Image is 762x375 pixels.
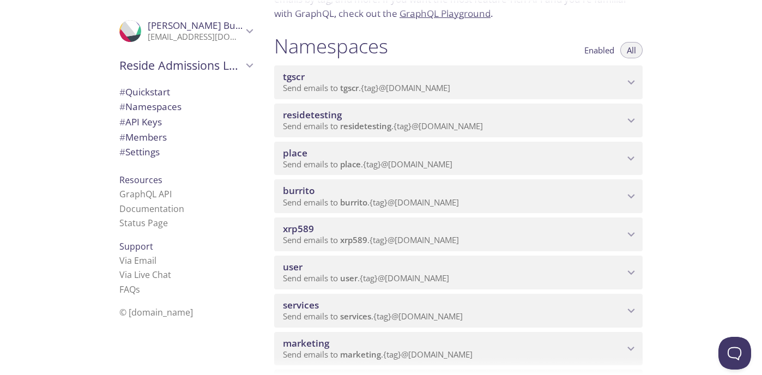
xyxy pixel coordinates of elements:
div: residetesting namespace [274,104,643,137]
div: xrp589 namespace [274,217,643,251]
div: user namespace [274,256,643,289]
span: burrito [283,184,315,197]
span: services [283,299,319,311]
span: burrito [340,197,367,208]
span: Send emails to . {tag} @[DOMAIN_NAME] [283,82,450,93]
div: tgscr namespace [274,65,643,99]
iframe: Help Scout Beacon - Open [718,337,751,370]
span: # [119,100,125,113]
div: Reside Admissions LLC team [111,51,261,80]
span: Send emails to . {tag} @[DOMAIN_NAME] [283,234,459,245]
span: # [119,131,125,143]
button: All [620,42,643,58]
span: # [119,116,125,128]
div: marketing namespace [274,332,643,366]
div: burrito namespace [274,179,643,213]
span: Send emails to . {tag} @[DOMAIN_NAME] [283,159,452,170]
span: s [136,283,140,295]
span: Resources [119,174,162,186]
span: Support [119,240,153,252]
span: Send emails to . {tag} @[DOMAIN_NAME] [283,120,483,131]
span: tgscr [340,82,359,93]
span: Send emails to . {tag} @[DOMAIN_NAME] [283,197,459,208]
span: residetesting [283,108,342,121]
span: marketing [340,349,381,360]
span: # [119,86,125,98]
h1: Namespaces [274,34,388,58]
a: GraphQL API [119,188,172,200]
span: xrp589 [283,222,314,235]
span: services [340,311,371,322]
p: [EMAIL_ADDRESS][DOMAIN_NAME] [148,32,243,43]
a: Via Live Chat [119,269,171,281]
a: Documentation [119,203,184,215]
div: place namespace [274,142,643,176]
span: place [340,159,361,170]
div: Team Settings [111,144,261,160]
div: Viktor Bukovetskiy [111,13,261,49]
span: © [DOMAIN_NAME] [119,306,193,318]
span: Send emails to . {tag} @[DOMAIN_NAME] [283,273,449,283]
span: user [283,261,303,273]
span: # [119,146,125,158]
a: Via Email [119,255,156,267]
span: place [283,147,307,159]
span: user [340,273,358,283]
span: Reside Admissions LLC team [119,58,243,73]
span: Settings [119,146,160,158]
span: Send emails to . {tag} @[DOMAIN_NAME] [283,311,463,322]
div: Quickstart [111,84,261,100]
span: API Keys [119,116,162,128]
span: Send emails to . {tag} @[DOMAIN_NAME] [283,349,473,360]
a: Status Page [119,217,168,229]
span: marketing [283,337,329,349]
span: residetesting [340,120,391,131]
div: services namespace [274,294,643,328]
a: FAQ [119,283,140,295]
button: Enabled [578,42,621,58]
div: Members [111,130,261,145]
span: xrp589 [340,234,367,245]
span: Members [119,131,167,143]
div: API Keys [111,114,261,130]
span: tgscr [283,70,305,83]
span: [PERSON_NAME] Bukovetskiy [148,19,276,32]
div: Namespaces [111,99,261,114]
span: Quickstart [119,86,170,98]
span: Namespaces [119,100,182,113]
